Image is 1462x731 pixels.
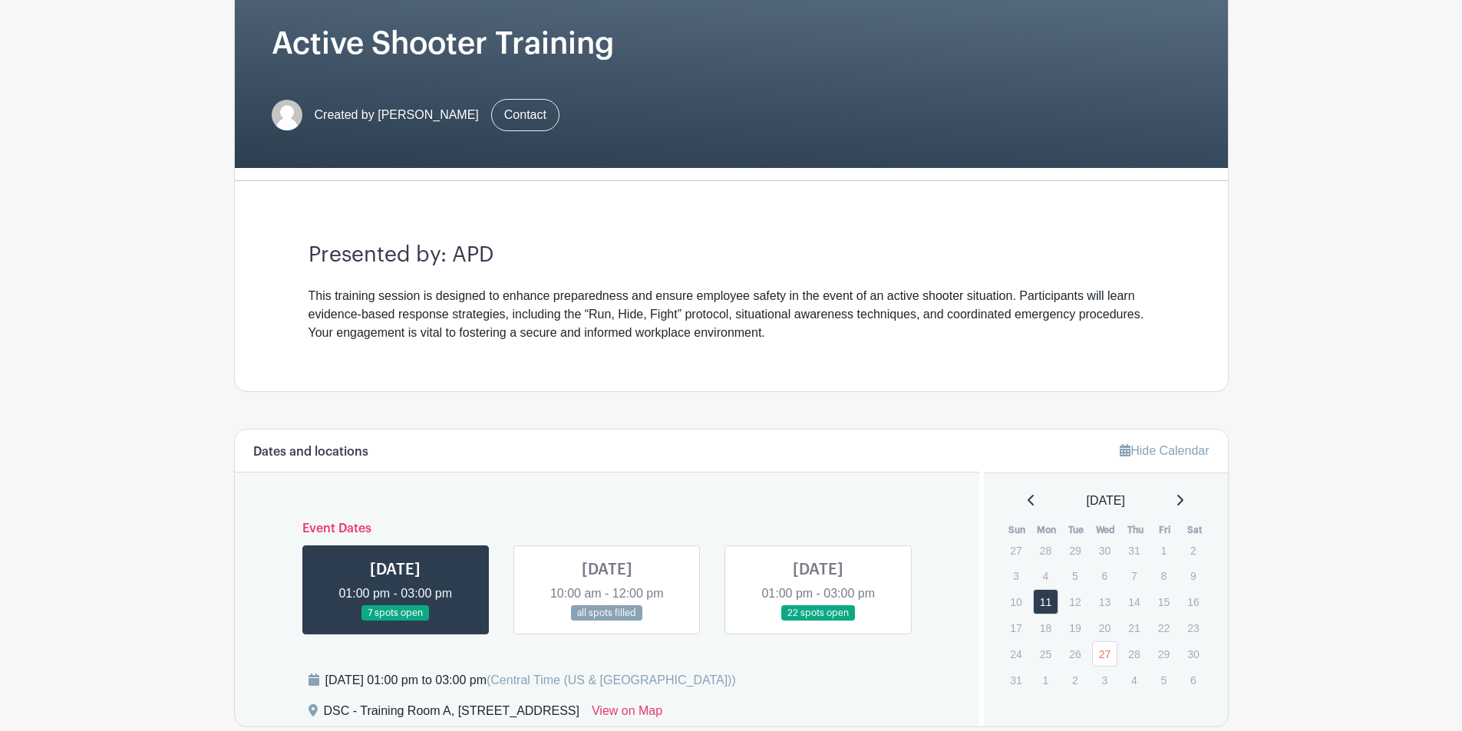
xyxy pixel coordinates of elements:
[1180,616,1206,640] p: 23
[1120,522,1150,538] th: Thu
[1092,668,1117,692] p: 3
[1180,642,1206,666] p: 30
[1033,589,1058,614] a: 11
[290,522,925,536] h6: Event Dates
[1032,522,1062,538] th: Mon
[272,25,1191,62] h1: Active Shooter Training
[325,671,736,690] div: [DATE] 01:00 pm to 03:00 pm
[1151,590,1177,614] p: 15
[592,702,662,726] a: View on Map
[1091,522,1121,538] th: Wed
[1062,642,1087,666] p: 26
[1033,616,1058,640] p: 18
[1121,564,1147,588] p: 7
[1120,444,1209,457] a: Hide Calendar
[1033,642,1058,666] p: 25
[1151,538,1177,562] p: 1
[324,702,579,726] div: DSC - Training Room A, [STREET_ADDRESS]
[1003,668,1028,692] p: 31
[315,106,479,124] span: Created by [PERSON_NAME]
[1151,642,1177,666] p: 29
[1180,538,1206,562] p: 2
[1062,616,1087,640] p: 19
[487,673,736,687] span: (Central Time (US & [GEOGRAPHIC_DATA]))
[309,287,1154,342] div: This training session is designed to enhance preparedness and ensure employee safety in the event...
[1151,668,1177,692] p: 5
[1151,616,1177,640] p: 22
[1092,616,1117,640] p: 20
[1150,522,1180,538] th: Fri
[1003,616,1028,640] p: 17
[491,99,559,131] a: Contact
[1121,668,1147,692] p: 4
[1092,590,1117,614] p: 13
[1092,564,1117,588] p: 6
[1180,522,1210,538] th: Sat
[1033,538,1058,562] p: 28
[1062,590,1087,614] p: 12
[1062,668,1087,692] p: 2
[1121,538,1147,562] p: 31
[1033,564,1058,588] p: 4
[1092,641,1117,667] a: 27
[1087,492,1125,510] span: [DATE]
[1003,590,1028,614] p: 10
[1180,668,1206,692] p: 6
[1033,668,1058,692] p: 1
[1061,522,1091,538] th: Tue
[1151,564,1177,588] p: 8
[1092,538,1117,562] p: 30
[1002,522,1032,538] th: Sun
[1062,564,1087,588] p: 5
[1003,642,1028,666] p: 24
[1180,590,1206,614] p: 16
[309,242,1154,268] h3: Presented by: APD
[1121,590,1147,614] p: 14
[1003,564,1028,588] p: 3
[1062,538,1087,562] p: 29
[1180,564,1206,588] p: 9
[1121,642,1147,666] p: 28
[272,100,302,130] img: default-ce2991bfa6775e67f084385cd625a349d9dcbb7a52a09fb2fda1e96e2d18dcdb.png
[1003,538,1028,562] p: 27
[253,445,368,459] h6: Dates and locations
[1121,616,1147,640] p: 21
